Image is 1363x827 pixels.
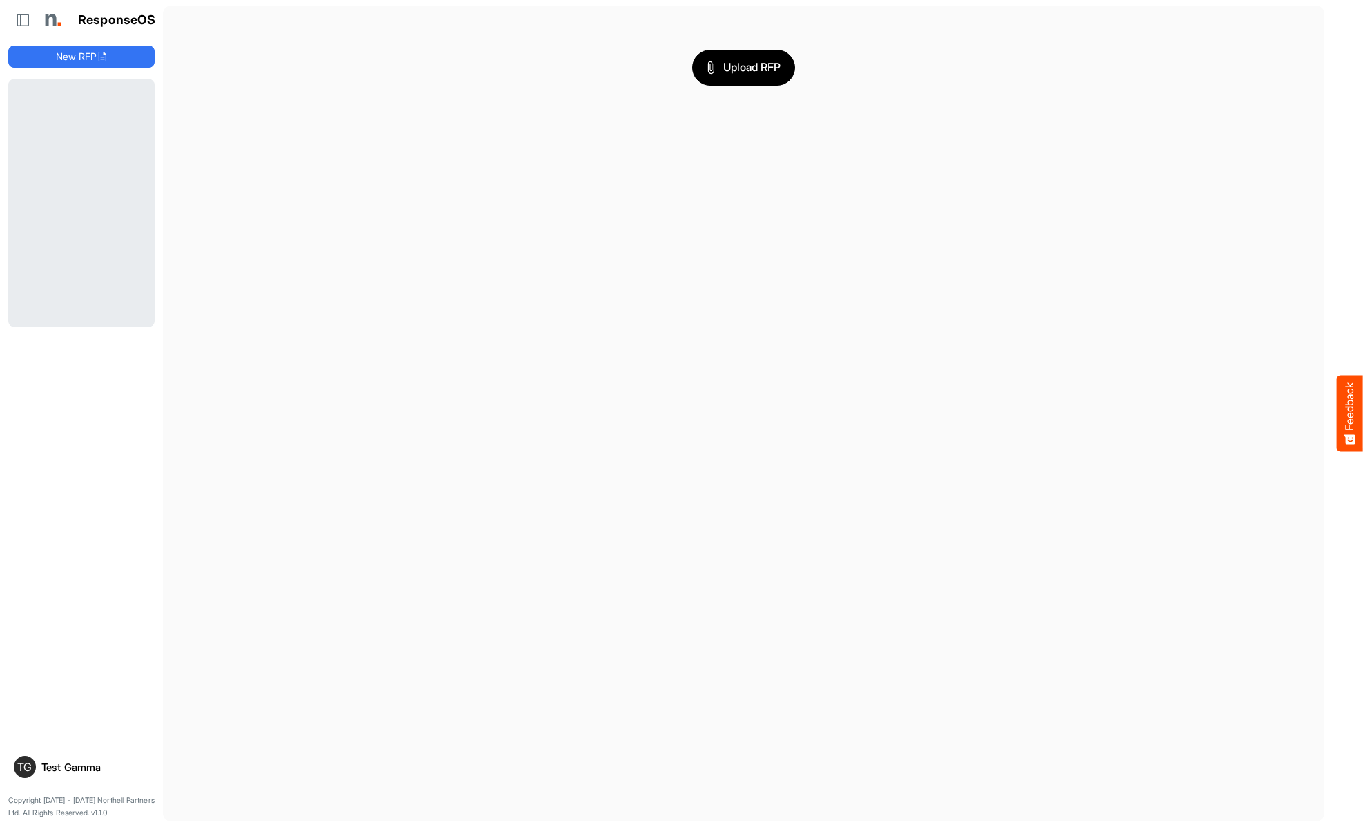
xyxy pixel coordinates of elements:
span: TG [17,761,32,772]
button: Feedback [1337,376,1363,452]
div: Test Gamma [41,762,149,772]
img: Northell [38,6,66,34]
button: Upload RFP [692,50,796,86]
h1: ResponseOS [78,13,156,28]
div: Loading... [8,79,155,327]
span: Upload RFP [707,59,781,77]
p: Copyright [DATE] - [DATE] Northell Partners Ltd. All Rights Reserved. v1.1.0 [8,795,155,819]
button: New RFP [8,46,155,68]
